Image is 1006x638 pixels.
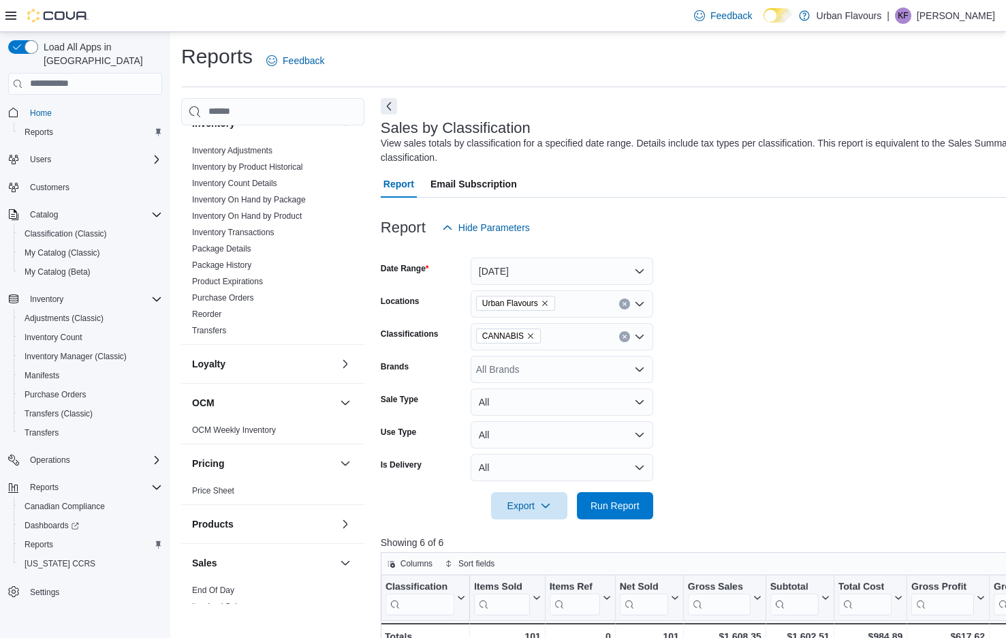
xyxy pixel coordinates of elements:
button: Clear input [619,299,630,309]
span: CANNABIS [476,329,541,344]
span: CANNABIS [482,329,524,343]
span: Classification (Classic) [19,226,162,242]
a: Inventory On Hand by Package [192,195,306,204]
h3: Sales by Classification [381,120,531,136]
a: Feedback [689,2,757,29]
span: Urban Flavours [482,297,538,310]
p: [PERSON_NAME] [917,7,995,24]
button: Classification [386,580,465,615]
span: Operations [25,452,162,468]
span: Dashboards [19,517,162,534]
a: Transfers [192,326,226,335]
button: Total Cost [838,580,902,615]
button: Net Sold [620,580,679,615]
input: Dark Mode [764,8,792,22]
a: Inventory Transactions [192,228,274,237]
a: [US_STATE] CCRS [19,556,101,572]
button: Home [3,103,168,123]
div: Net Sold [620,580,668,593]
button: Gross Profit [911,580,985,615]
a: End Of Day [192,586,234,595]
a: Classification (Classic) [19,226,112,242]
button: Manifests [14,366,168,385]
span: Feedback [710,9,752,22]
button: Open list of options [634,364,645,375]
a: Reports [19,536,59,553]
button: Transfers (Classic) [14,404,168,423]
label: Sale Type [381,394,418,405]
span: Users [30,154,51,165]
button: Columns [381,556,438,572]
span: Transfers [19,425,162,441]
span: Inventory [25,291,162,307]
div: Subtotal [770,580,819,593]
button: Loyalty [192,357,334,371]
button: Adjustments (Classic) [14,309,168,328]
a: My Catalog (Beta) [19,264,96,280]
a: Transfers [19,425,64,441]
label: Locations [381,296,420,307]
button: All [471,454,653,481]
button: Sales [337,555,353,571]
button: Run Report [577,492,653,519]
button: OCM [337,395,353,411]
span: Dashboards [25,520,79,531]
div: Classification [386,580,454,593]
button: Gross Sales [688,580,761,615]
span: Reports [25,127,53,138]
button: Classification (Classic) [14,224,168,243]
span: Columns [400,558,433,569]
span: Hide Parameters [458,221,530,234]
h3: Products [192,517,234,531]
a: Price Sheet [192,486,234,496]
label: Use Type [381,427,416,438]
span: Users [25,151,162,168]
a: Product Expirations [192,277,263,286]
button: Items Sold [474,580,541,615]
span: Reports [25,539,53,550]
button: Catalog [25,207,63,223]
div: Gross Profit [911,580,974,615]
button: Remove Urban Flavours from selection in this group [541,299,549,307]
span: Inventory Manager (Classic) [19,348,162,365]
div: Gross Sales [688,580,751,593]
a: Inventory by Product Historical [192,162,303,172]
span: Adjustments (Classic) [25,313,104,324]
span: Reports [25,479,162,496]
button: OCM [192,396,334,410]
div: Kris Friesen [895,7,911,24]
div: Gross Profit [911,580,974,593]
a: Inventory Adjustments [192,146,272,155]
span: Manifests [19,367,162,384]
span: Export [499,492,559,519]
a: Purchase Orders [192,293,254,303]
span: Transfers (Classic) [25,408,93,419]
span: Transfers (Classic) [19,406,162,422]
p: | [887,7,890,24]
div: Subtotal [770,580,819,615]
a: OCM Weekly Inventory [192,425,276,435]
div: Classification [386,580,454,615]
button: Transfers [14,423,168,442]
button: Hide Parameters [437,214,535,241]
button: Export [491,492,567,519]
button: Open list of options [634,299,645,309]
nav: Complex example [8,97,162,637]
a: Transfers (Classic) [19,406,98,422]
a: Reports [19,124,59,140]
button: Next [381,98,397,115]
h1: Reports [181,43,253,70]
button: My Catalog (Beta) [14,262,168,282]
button: Purchase Orders [14,385,168,404]
div: Items Sold [474,580,530,615]
h3: OCM [192,396,215,410]
button: [US_STATE] CCRS [14,554,168,573]
span: Email Subscription [430,170,517,198]
span: Purchase Orders [25,389,87,400]
button: Users [25,151,57,168]
button: Open list of options [634,331,645,342]
button: Operations [3,451,168,470]
span: My Catalog (Beta) [19,264,162,280]
a: Purchase Orders [19,386,92,403]
button: Pricing [192,457,334,470]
